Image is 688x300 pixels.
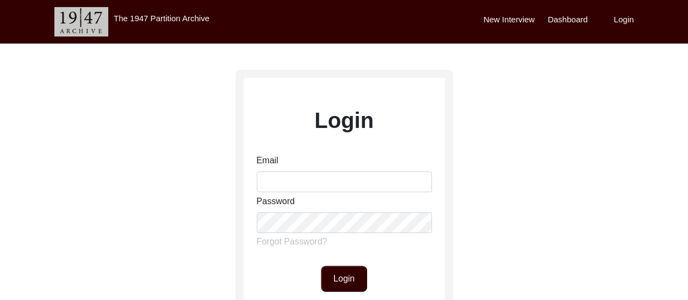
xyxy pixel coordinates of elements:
[114,14,209,23] label: The 1947 Partition Archive
[321,266,367,292] button: Login
[257,154,278,167] label: Email
[613,14,634,26] label: Login
[484,14,535,26] label: New Interview
[314,104,374,137] label: Login
[54,7,108,36] img: header-logo.png
[257,235,327,248] label: Forgot Password?
[548,14,587,26] label: Dashboard
[257,195,295,208] label: Password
